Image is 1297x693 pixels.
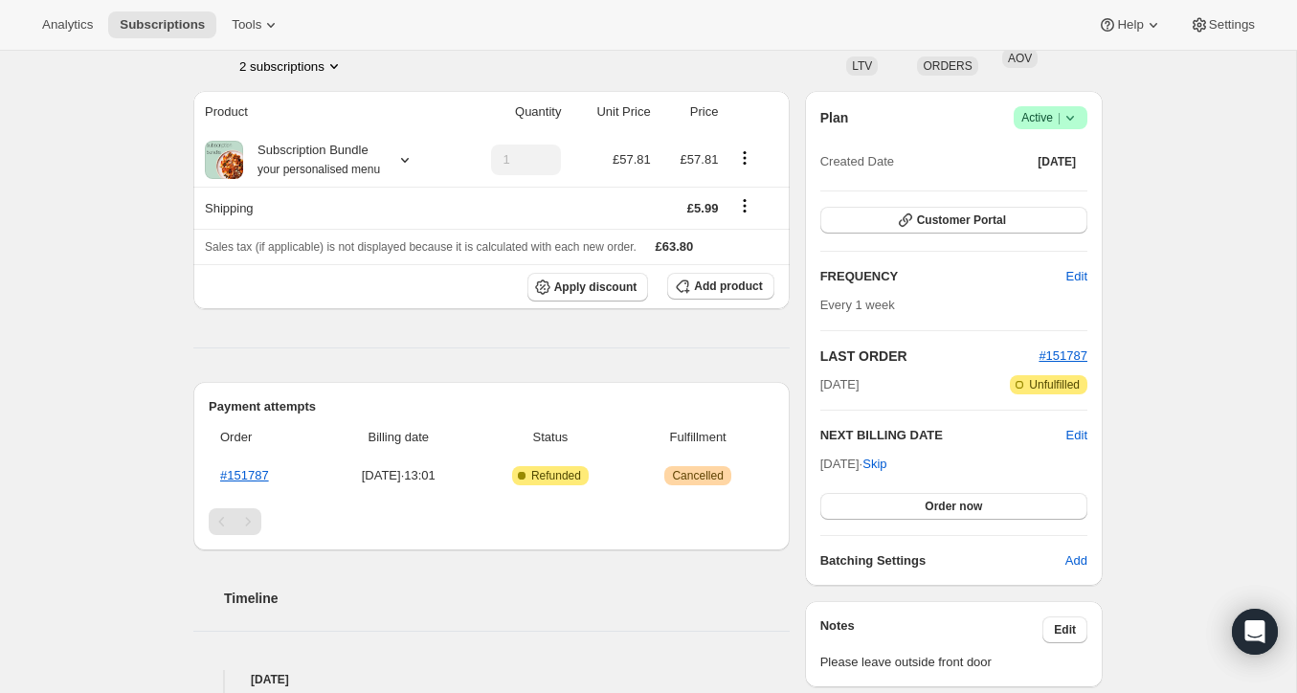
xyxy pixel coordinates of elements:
span: £57.81 [681,152,719,167]
th: Price [657,91,725,133]
button: Add [1054,546,1099,576]
button: Apply discount [527,273,649,302]
span: Add [1065,551,1087,570]
span: Edit [1054,622,1076,637]
h2: LAST ORDER [820,346,1040,366]
span: Cancelled [672,468,723,483]
span: [DATE] [1038,154,1076,169]
span: Unfulfilled [1029,377,1080,392]
span: LTV [852,59,872,73]
div: Subscription Bundle [243,141,380,179]
span: [DATE] · [820,457,887,471]
span: Created Date [820,152,894,171]
h6: Batching Settings [820,551,1065,570]
span: Help [1117,17,1143,33]
span: Every 1 week [820,298,895,312]
span: Analytics [42,17,93,33]
h3: Notes [820,616,1043,643]
span: £5.99 [687,201,719,215]
button: Shipping actions [729,195,760,216]
span: Edit [1066,267,1087,286]
a: #151787 [220,468,269,482]
span: Fulfillment [634,428,763,447]
button: Edit [1042,616,1087,643]
h2: FREQUENCY [820,267,1066,286]
span: Please leave outside front door [820,653,1087,672]
th: Product [193,91,456,133]
th: Unit Price [567,91,656,133]
button: Skip [851,449,898,480]
h2: NEXT BILLING DATE [820,426,1066,445]
button: Customer Portal [820,207,1087,234]
button: Add product [667,273,773,300]
button: Product actions [729,147,760,168]
button: Tools [220,11,292,38]
button: [DATE] [1026,148,1087,175]
span: Billing date [329,428,467,447]
span: ORDERS [923,59,972,73]
small: your personalised menu [257,163,380,176]
img: product img [205,141,243,179]
a: #151787 [1039,348,1087,363]
span: | [1058,110,1061,125]
span: AOV [1008,52,1032,65]
span: Customer Portal [917,212,1006,228]
span: Sales tax (if applicable) is not displayed because it is calculated with each new order. [205,240,637,254]
button: #151787 [1039,346,1087,366]
th: Quantity [456,91,567,133]
span: Apply discount [554,279,637,295]
span: Tools [232,17,261,33]
h2: Timeline [224,589,790,608]
button: Analytics [31,11,104,38]
h4: [DATE] [193,670,790,689]
span: Settings [1209,17,1255,33]
span: Refunded [531,468,581,483]
span: £63.80 [656,239,694,254]
span: [DATE] · 13:01 [329,466,467,485]
span: Subscriptions [120,17,205,33]
span: Add product [694,279,762,294]
button: Order now [820,493,1087,520]
span: £57.81 [613,152,651,167]
nav: Pagination [209,508,774,535]
button: Subscriptions [108,11,216,38]
span: Status [479,428,621,447]
span: [DATE] [820,375,860,394]
button: Settings [1178,11,1266,38]
button: Help [1086,11,1174,38]
h2: Payment attempts [209,397,774,416]
th: Shipping [193,187,456,229]
th: Order [209,416,324,458]
button: Product actions [239,56,344,76]
h2: Plan [820,108,849,127]
button: Edit [1066,426,1087,445]
span: Skip [862,455,886,474]
div: Open Intercom Messenger [1232,609,1278,655]
span: Active [1021,108,1080,127]
button: Edit [1055,261,1099,292]
span: Order now [925,499,982,514]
